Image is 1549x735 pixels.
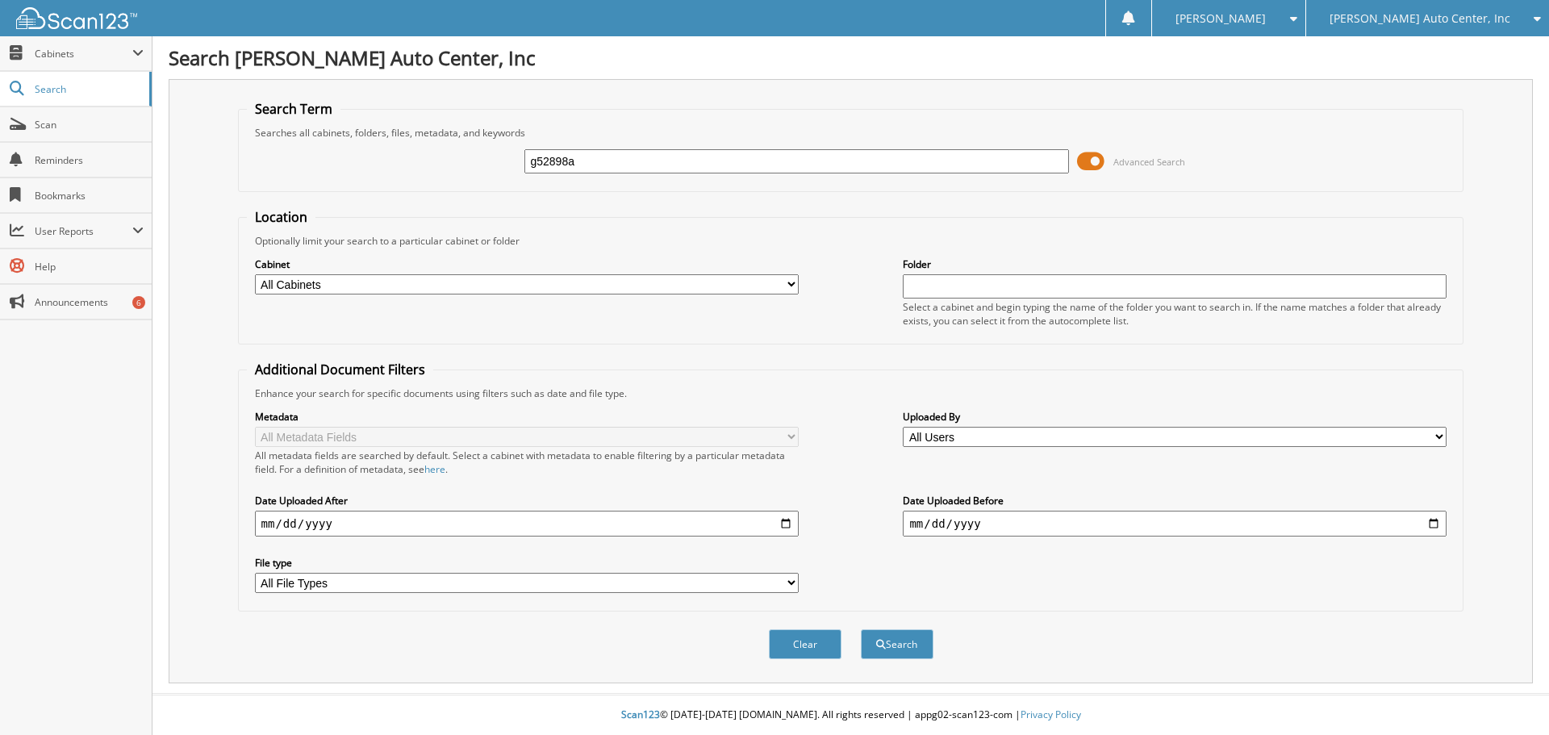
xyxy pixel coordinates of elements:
[35,47,132,61] span: Cabinets
[1175,14,1266,23] span: [PERSON_NAME]
[35,260,144,274] span: Help
[903,494,1447,507] label: Date Uploaded Before
[255,511,799,537] input: start
[1330,14,1510,23] span: [PERSON_NAME] Auto Center, Inc
[903,511,1447,537] input: end
[169,44,1533,71] h1: Search [PERSON_NAME] Auto Center, Inc
[152,695,1549,735] div: © [DATE]-[DATE] [DOMAIN_NAME]. All rights reserved | appg02-scan123-com |
[1113,156,1185,168] span: Advanced Search
[255,556,799,570] label: File type
[424,462,445,476] a: here
[1021,708,1081,721] a: Privacy Policy
[247,100,340,118] legend: Search Term
[16,7,137,29] img: scan123-logo-white.svg
[903,300,1447,328] div: Select a cabinet and begin typing the name of the folder you want to search in. If the name match...
[247,208,315,226] legend: Location
[247,386,1455,400] div: Enhance your search for specific documents using filters such as date and file type.
[861,629,933,659] button: Search
[35,82,141,96] span: Search
[621,708,660,721] span: Scan123
[255,410,799,424] label: Metadata
[247,126,1455,140] div: Searches all cabinets, folders, files, metadata, and keywords
[35,153,144,167] span: Reminders
[255,257,799,271] label: Cabinet
[247,361,433,378] legend: Additional Document Filters
[903,410,1447,424] label: Uploaded By
[247,234,1455,248] div: Optionally limit your search to a particular cabinet or folder
[35,224,132,238] span: User Reports
[132,296,145,309] div: 6
[255,494,799,507] label: Date Uploaded After
[35,189,144,203] span: Bookmarks
[35,118,144,132] span: Scan
[35,295,144,309] span: Announcements
[769,629,841,659] button: Clear
[255,449,799,476] div: All metadata fields are searched by default. Select a cabinet with metadata to enable filtering b...
[903,257,1447,271] label: Folder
